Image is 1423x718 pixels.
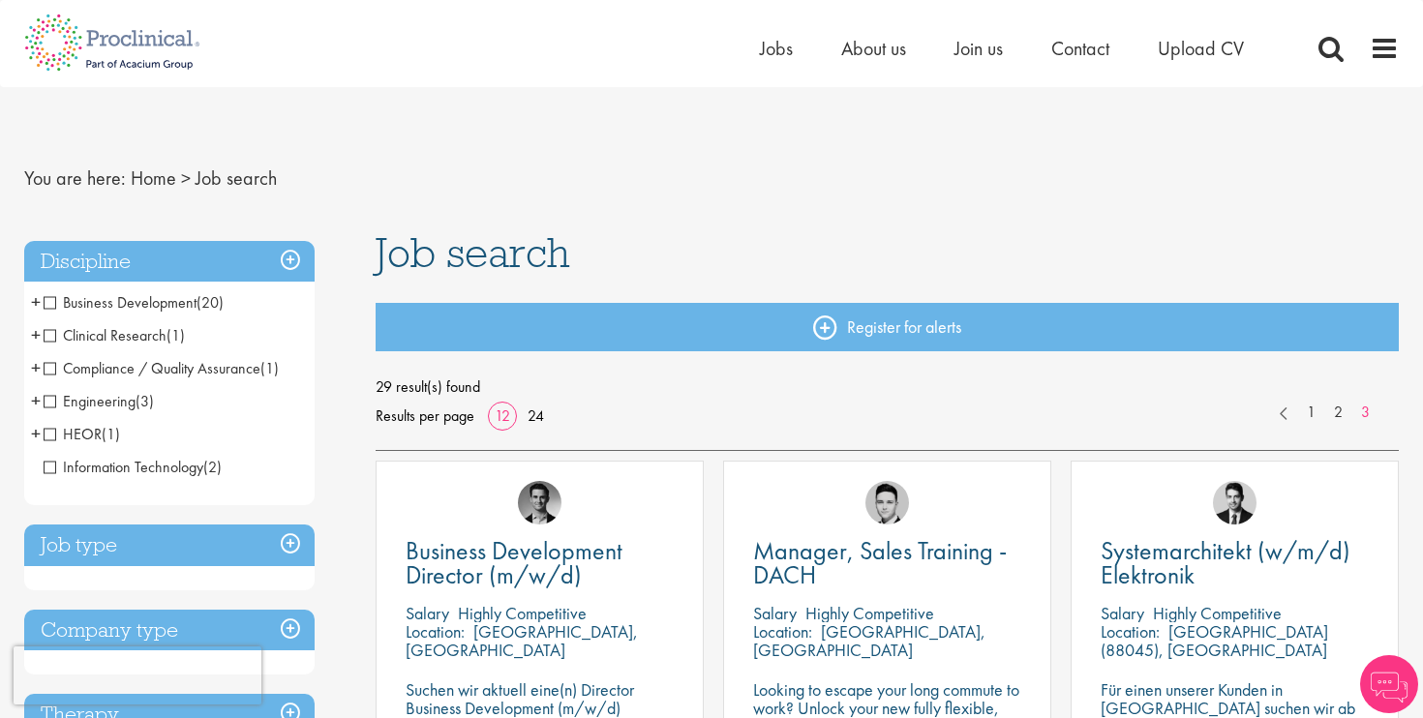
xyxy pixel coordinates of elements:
[44,457,222,477] span: Information Technology
[167,325,185,345] span: (1)
[24,524,315,566] h3: Job type
[376,226,570,279] span: Job search
[753,620,812,643] span: Location:
[1101,534,1350,591] span: Systemarchitekt (w/m/d) Elektronik
[196,165,277,191] span: Job search
[753,539,1021,587] a: Manager, Sales Training - DACH
[760,36,793,61] a: Jobs
[1051,36,1109,61] a: Contact
[406,620,465,643] span: Location:
[44,457,203,477] span: Information Technology
[1101,602,1144,624] span: Salary
[131,165,176,191] a: breadcrumb link
[14,646,261,704] iframe: reCAPTCHA
[376,303,1400,351] a: Register for alerts
[865,481,909,524] img: Connor Lynes
[406,602,449,624] span: Salary
[406,539,674,587] a: Business Development Director (m/w/d)
[44,424,102,444] span: HEOR
[197,292,224,313] span: (20)
[31,386,41,415] span: +
[1324,402,1352,424] a: 2
[102,424,120,444] span: (1)
[753,620,985,661] p: [GEOGRAPHIC_DATA], [GEOGRAPHIC_DATA]
[1213,481,1256,524] img: Thomas Wenig
[458,602,587,624] p: Highly Competitive
[24,241,315,283] h3: Discipline
[488,405,517,426] a: 12
[24,610,315,651] h3: Company type
[406,620,638,661] p: [GEOGRAPHIC_DATA], [GEOGRAPHIC_DATA]
[136,391,154,411] span: (3)
[1158,36,1244,61] a: Upload CV
[31,419,41,448] span: +
[44,325,167,345] span: Clinical Research
[31,287,41,316] span: +
[44,391,154,411] span: Engineering
[24,165,126,191] span: You are here:
[44,325,185,345] span: Clinical Research
[1360,655,1418,713] img: Chatbot
[203,457,222,477] span: (2)
[1101,539,1369,587] a: Systemarchitekt (w/m/d) Elektronik
[521,405,551,426] a: 24
[406,534,622,591] span: Business Development Director (m/w/d)
[805,602,934,624] p: Highly Competitive
[1101,620,1160,643] span: Location:
[376,402,474,431] span: Results per page
[518,481,561,524] img: Max Slevogt
[753,534,1007,591] span: Manager, Sales Training - DACH
[31,320,41,349] span: +
[753,602,797,624] span: Salary
[841,36,906,61] a: About us
[44,391,136,411] span: Engineering
[181,165,191,191] span: >
[31,353,41,382] span: +
[376,373,1400,402] span: 29 result(s) found
[1297,402,1325,424] a: 1
[44,292,224,313] span: Business Development
[1101,620,1328,661] p: [GEOGRAPHIC_DATA] (88045), [GEOGRAPHIC_DATA]
[31,485,41,514] span: +
[260,358,279,378] span: (1)
[44,358,260,378] span: Compliance / Quality Assurance
[1153,602,1282,624] p: Highly Competitive
[954,36,1003,61] a: Join us
[44,358,279,378] span: Compliance / Quality Assurance
[44,292,197,313] span: Business Development
[44,424,120,444] span: HEOR
[1351,402,1379,424] a: 3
